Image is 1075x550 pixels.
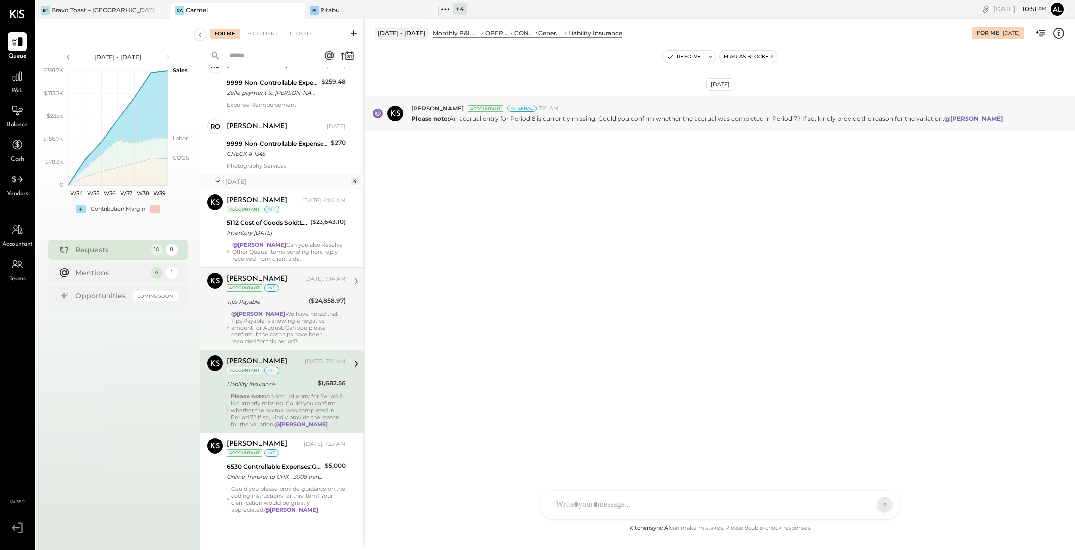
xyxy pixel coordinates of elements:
[227,218,307,228] div: 5112 Cost of Goods Sold:Liquor Inventory Adjustment
[231,310,346,345] div: We have noted that Tips Payable is showing a negative amount for August. Can you please confirm i...
[166,267,178,279] div: 1
[264,367,279,374] div: int
[103,190,115,197] text: W36
[993,4,1047,14] div: [DATE]
[264,506,318,513] strong: @[PERSON_NAME]
[304,440,346,448] div: [DATE], 7:23 AM
[227,196,287,206] div: [PERSON_NAME]
[133,291,178,301] div: Coming Soon
[274,421,328,428] strong: @[PERSON_NAME]
[351,177,359,185] div: 4
[7,121,28,130] span: Balance
[47,112,63,119] text: $235K
[227,297,306,307] div: Tips Payable
[568,29,622,37] div: Liability Insurance
[231,393,346,428] div: An accrual entry for Period 8 is currently missing. Could you confirm whether the accrual was com...
[539,105,559,112] span: 7:21 AM
[51,6,155,14] div: Bravo Toast – [GEOGRAPHIC_DATA]
[75,245,146,255] div: Requests
[302,197,346,205] div: [DATE], 6:06 AM
[1049,1,1065,17] button: Al
[320,6,340,14] div: Pitabu
[227,357,287,367] div: [PERSON_NAME]
[91,205,145,213] div: Contribution Margin
[0,255,34,284] a: Teams
[8,52,27,61] span: Queue
[227,88,319,98] div: Zelle payment to [PERSON_NAME] JPM99blqkejv
[227,206,262,213] div: Accountant
[706,78,734,91] div: [DATE]
[151,244,163,256] div: 10
[981,4,991,14] div: copy link
[227,462,322,472] div: 6530 Controllable Expenses:General & Administrative Expenses:Management Fees
[227,149,328,159] div: CHECK # 1345
[227,472,322,482] div: Online Transfer to CHK ...3008 transaction#: XXXXXXX0732 08/15
[87,190,99,197] text: W35
[944,115,1003,122] strong: @[PERSON_NAME]
[120,190,132,197] text: W37
[318,378,346,388] div: $1,682.56
[514,29,534,37] div: CONTROLLABLE EXPENSES
[153,190,165,197] text: W39
[227,139,328,149] div: 9999 Non-Controllable Expenses:Other Income and Expenses:To Be Classified
[75,268,146,278] div: Mentions
[227,379,315,389] div: Liability Insurance
[45,158,63,165] text: $78.3K
[327,123,346,131] div: [DATE]
[0,101,34,130] a: Balance
[231,393,266,400] strong: Please note:
[325,461,346,471] div: $5,000
[309,296,346,306] div: ($24,858.97)
[231,310,285,317] strong: @[PERSON_NAME]
[227,101,346,108] div: Expense Reimbursement
[264,206,279,213] div: int
[0,220,34,249] a: Accountant
[264,284,279,292] div: int
[453,3,467,15] div: + 4
[375,27,428,39] div: [DATE] - [DATE]
[411,104,464,112] span: [PERSON_NAME]
[166,244,178,256] div: 8
[173,67,188,74] text: Sales
[663,51,705,63] button: Resolve
[44,90,63,97] text: $313.3K
[227,274,287,284] div: [PERSON_NAME]
[186,6,208,14] div: Carmel
[305,358,346,366] div: [DATE], 7:21 AM
[227,284,262,292] div: Accountant
[411,115,449,122] strong: Please note:
[41,6,50,15] div: BT
[60,181,63,188] text: 0
[0,32,34,61] a: Queue
[0,170,34,199] a: Vendors
[175,6,184,15] div: Ca
[0,67,34,96] a: P&L
[151,267,163,279] div: 4
[285,29,316,39] div: Closed
[720,51,777,63] button: Flag as Blocker
[331,138,346,148] div: $270
[173,154,189,161] text: COGS
[227,449,262,457] div: Accountant
[43,67,63,74] text: $391.7K
[310,6,319,15] div: Pi
[0,135,34,164] a: Cash
[231,485,346,513] div: Could you please provide guidance on the coding instructions for this item? Your clarification wo...
[70,190,83,197] text: W34
[468,105,503,112] div: Accountant
[310,217,346,227] div: ($23,643.10)
[210,122,220,131] div: ro
[173,135,188,142] text: Labor
[304,275,346,283] div: [DATE], 7:14 AM
[75,291,128,301] div: Opportunities
[210,29,240,39] div: For Me
[242,29,283,39] div: For Client
[225,177,348,186] div: [DATE]
[9,275,26,284] span: Teams
[76,205,86,213] div: +
[7,190,28,199] span: Vendors
[76,53,160,61] div: [DATE] - [DATE]
[227,440,287,449] div: [PERSON_NAME]
[538,29,563,37] div: General & Administrative Expenses
[264,449,279,457] div: int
